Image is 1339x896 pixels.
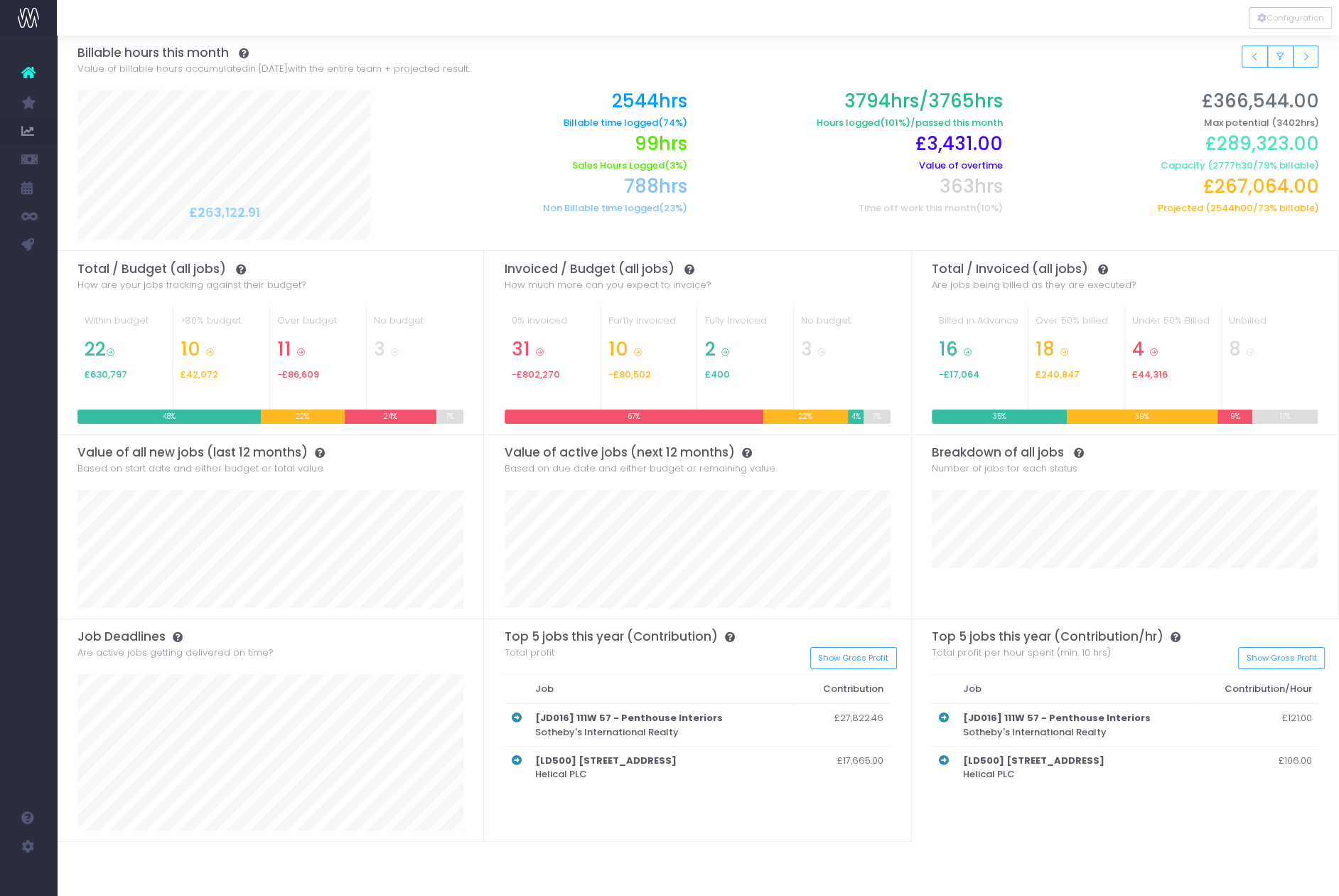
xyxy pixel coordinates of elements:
[505,629,891,644] h3: Top 5 jobs this year (Contribution)
[77,46,1319,60] h3: Billable hours this month
[932,278,1136,292] span: Are jobs being billed as they are executed?
[793,746,891,788] td: £17,665.00
[1036,314,1117,338] div: Over 50% billed
[956,703,1198,746] th: Sotheby's International Realty
[528,703,792,746] th: Sotheby's International Realty
[248,62,288,76] span: in [DATE]
[1238,647,1325,669] button: Show Gross Profit
[963,711,1151,725] strong: [JD016] 111W 57 - Penthouse Interiors
[709,117,1003,129] h6: Hours logged /passed this month
[956,675,1198,704] th: Job
[1132,338,1144,361] span: 4
[1024,133,1318,155] h2: £289,323.00
[374,338,385,361] span: 3
[77,445,463,459] h3: Value of all new jobs (last 12 months)
[793,675,891,704] th: Contribution
[801,314,883,338] div: No budget
[932,445,1064,459] span: Breakdown of all jobs
[393,90,687,112] h2: 2544hrs
[85,338,106,361] span: 22
[512,314,593,338] div: 0% invoiced
[181,338,200,361] span: 10
[393,117,687,129] h6: Billable time logged
[393,133,687,155] h2: 99hrs
[1036,338,1055,361] span: 18
[1198,746,1319,788] td: £106.00
[939,338,958,361] span: 16
[277,314,359,338] div: Over budget
[932,262,1088,276] span: Total / Invoiced (all jobs)
[1249,7,1332,29] button: Configuration
[1132,369,1168,380] span: £44,316
[704,338,715,361] span: 2
[1198,675,1319,704] th: Contribution/Hour
[864,410,891,424] div: 7%
[709,133,1003,155] h2: £3,431.00
[932,646,1111,660] span: Total profit per hour spent (min. 10 hrs)
[535,711,723,725] strong: [JD016] 111W 57 - Penthouse Interiors
[1242,46,1318,68] div: Small button group
[801,338,812,361] span: 3
[659,203,687,214] span: (23%)
[939,369,979,380] span: -£17,064
[77,629,463,644] h3: Job Deadlines
[709,160,1003,171] h6: Value of overtime
[18,868,39,889] img: images/default_profile_image.png
[181,369,218,380] span: £42,072
[956,746,1198,788] th: Helical PLC
[1210,203,1252,214] span: 2544h00
[528,675,792,704] th: Job
[505,445,891,459] h3: Value of active jobs (next 12 months)
[932,462,1077,476] span: Number of jobs for each status
[393,160,687,171] h6: Sales Hours Logged
[1229,314,1311,338] div: Unbilled
[704,314,786,338] div: Fully Invoiced
[810,647,897,669] button: Show Gross Profit
[608,338,628,361] span: 10
[505,646,554,660] span: Total profit
[709,90,1003,112] h2: 3794hrs/3765hrs
[608,369,651,380] span: -£80,502
[535,754,677,767] strong: [LD500] [STREET_ADDRESS]
[181,314,262,338] div: >80% budget
[436,410,463,424] div: 7%
[77,278,306,292] span: How are your jobs tracking against their budget?
[1024,117,1318,129] h6: Max potential (3402hrs)
[393,203,687,214] h6: Non Billable time logged
[932,629,1318,644] h3: Top 5 jobs this year (Contribution/hr)
[1036,369,1080,380] span: £240,847
[77,410,261,424] div: 48%
[528,746,792,788] th: Helical PLC
[1217,410,1252,424] div: 9%
[512,338,530,361] span: 31
[880,117,910,129] span: (101%)
[704,369,729,380] span: £400
[793,703,891,746] td: £27,822.46
[393,176,687,198] h2: 788hrs
[1132,314,1214,338] div: Under 50% Billed
[1024,90,1318,112] h2: £366,544.00
[345,410,436,424] div: 24%
[1024,203,1318,214] h6: Projected ( / % billable)
[848,410,864,424] div: 4%
[1067,410,1217,424] div: 39%
[658,117,687,129] span: (74%)
[277,338,291,361] span: 11
[505,410,763,424] div: 67%
[976,203,1003,214] span: (10%)
[939,314,1021,338] div: Billed in Advance
[77,62,470,76] span: Value of billable hours accumulated with the entire team + projected result.
[1249,7,1332,29] div: Vertical button group
[608,314,690,338] div: Partly invoiced
[505,262,674,276] span: Invoiced / Budget (all jobs)
[709,203,1003,214] h6: Time off work this month
[77,462,323,476] span: Based on start date and either budget or total value
[261,410,345,424] div: 22%
[709,176,1003,198] h2: 363hrs
[505,278,711,292] span: How much more can you expect to invoice?
[1252,410,1318,424] div: 17%
[1257,160,1269,171] span: 79
[77,646,274,660] span: Are active jobs getting delivered on time?
[665,160,687,171] span: (3%)
[85,369,127,380] span: £630,797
